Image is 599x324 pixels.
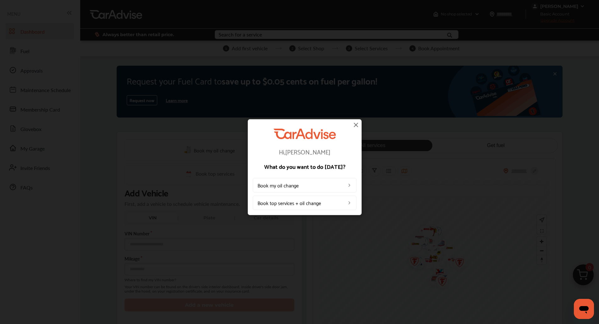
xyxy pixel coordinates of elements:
img: left_arrow_icon.0f472efe.svg [347,183,352,188]
p: Hi, [PERSON_NAME] [253,148,357,155]
img: CarAdvise Logo [274,129,336,139]
a: Book top services + oil change [253,195,357,210]
img: left_arrow_icon.0f472efe.svg [347,200,352,205]
p: What do you want to do [DATE]? [253,163,357,169]
a: Book my oil change [253,178,357,192]
img: close-icon.a004319c.svg [352,121,360,129]
iframe: Button to launch messaging window [574,299,594,319]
